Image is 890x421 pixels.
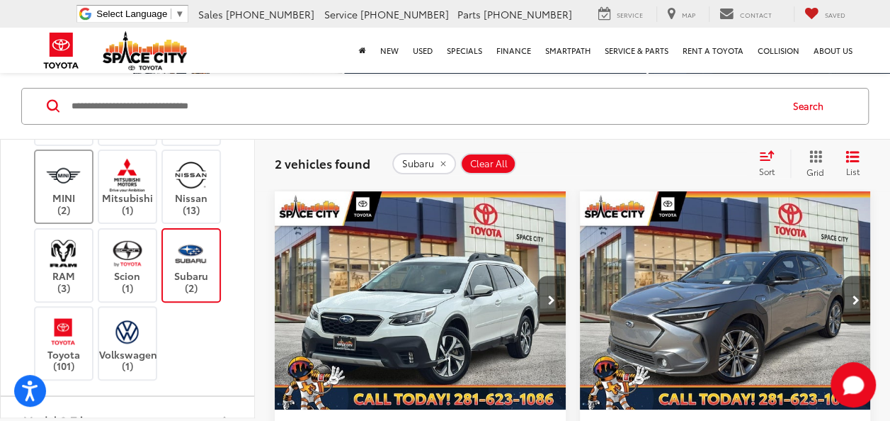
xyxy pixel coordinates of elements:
[682,10,695,19] span: Map
[656,6,706,22] a: Map
[752,150,790,178] button: Select sort value
[274,191,567,410] div: 2021 Subaru Outback Limited 0
[226,7,314,21] span: [PHONE_NUMBER]
[825,10,845,19] span: Saved
[35,237,93,294] label: RAM (3)
[35,28,88,74] img: Toyota
[35,315,93,372] label: Toyota (101)
[99,158,156,215] label: Mitsubishi (1)
[537,276,566,325] button: Next image
[99,315,156,372] label: Volkswagen (1)
[484,7,572,21] span: [PHONE_NUMBER]
[780,89,844,124] button: Search
[598,28,675,73] a: Service & Parts
[175,9,184,19] span: ▼
[402,158,434,169] span: Subaru
[759,165,775,177] span: Sort
[831,362,876,408] svg: Start Chat
[352,28,373,73] a: Home
[96,9,184,19] a: Select Language​
[835,150,870,178] button: List View
[588,6,654,22] a: Service
[751,28,806,73] a: Collision
[790,150,835,178] button: Grid View
[70,89,780,123] input: Search by Make, Model, or Keyword
[324,7,358,21] span: Service
[274,191,567,411] img: 2021 Subaru Outback Limited AWD
[709,6,782,22] a: Contact
[44,315,83,348] img: Space City Toyota in Humble, TX)
[275,155,370,172] span: 2 vehicles found
[579,191,872,411] img: 2023 Subaru Solterra Touring 4WD
[675,28,751,73] a: Rent a Toyota
[108,158,147,191] img: Space City Toyota in Humble, TX)
[457,7,481,21] span: Parts
[806,28,860,73] a: About Us
[171,158,210,191] img: Space City Toyota in Humble, TX)
[360,7,449,21] span: [PHONE_NUMBER]
[35,158,93,215] label: MINI (2)
[579,191,872,410] div: 2023 Subaru Solterra Limited 0
[460,153,516,174] button: Clear All
[740,10,772,19] span: Contact
[171,237,210,270] img: Space City Toyota in Humble, TX)
[198,7,223,21] span: Sales
[845,165,860,177] span: List
[108,315,147,348] img: Space City Toyota in Humble, TX)
[99,237,156,294] label: Scion (1)
[163,158,220,215] label: Nissan (13)
[44,237,83,270] img: Space City Toyota in Humble, TX)
[617,10,643,19] span: Service
[163,237,220,294] label: Subaru (2)
[489,28,538,73] a: Finance
[274,191,567,410] a: 2021 Subaru Outback Limited AWD2021 Subaru Outback Limited AWD2021 Subaru Outback Limited AWD2021...
[406,28,440,73] a: Used
[579,191,872,410] a: 2023 Subaru Solterra Touring 4WD2023 Subaru Solterra Touring 4WD2023 Subaru Solterra Touring 4WD2...
[373,28,406,73] a: New
[103,31,188,70] img: Space City Toyota
[108,237,147,270] img: Space City Toyota in Humble, TX)
[96,9,167,19] span: Select Language
[842,276,870,325] button: Next image
[806,166,824,178] span: Grid
[470,158,508,169] span: Clear All
[392,153,456,174] button: remove Subaru
[538,28,598,73] a: SmartPath
[794,6,856,22] a: My Saved Vehicles
[831,362,876,408] button: Toggle Chat Window
[44,158,83,191] img: Space City Toyota in Humble, TX)
[440,28,489,73] a: Specials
